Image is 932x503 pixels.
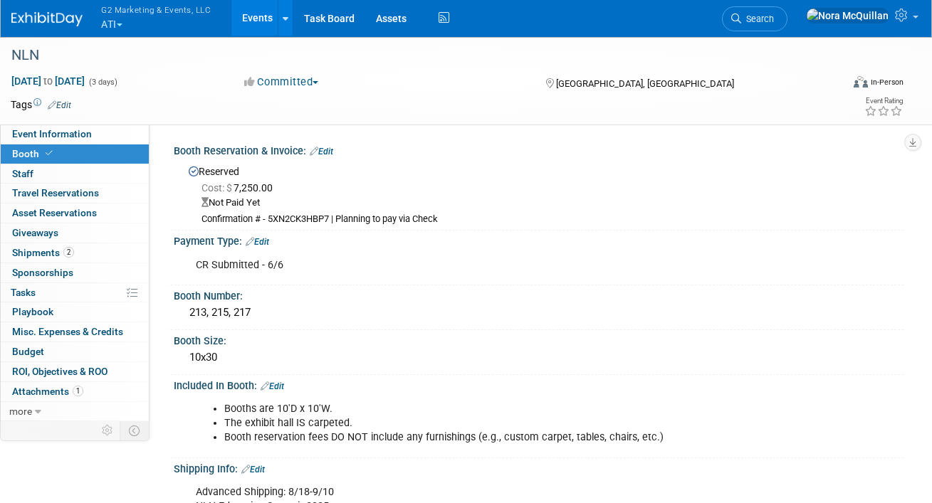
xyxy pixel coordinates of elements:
a: more [1,402,149,421]
span: [DATE] [DATE] [11,75,85,88]
a: Edit [48,100,71,110]
span: more [9,406,32,417]
div: Event Rating [864,97,903,105]
div: Included In Booth: [174,375,904,393]
div: In-Person [870,77,904,88]
i: Booth reservation complete [46,149,53,157]
div: Payment Type: [174,231,904,249]
span: ROI, Objectives & ROO [12,366,108,377]
a: Tasks [1,283,149,302]
a: Giveaways [1,223,149,243]
div: NLN [6,43,827,68]
span: Shipments [12,247,74,258]
a: Event Information [1,125,149,144]
div: Not Paid Yet [201,196,893,210]
span: [GEOGRAPHIC_DATA], [GEOGRAPHIC_DATA] [556,78,734,89]
div: Shipping Info: [174,458,904,477]
div: Event Format [773,74,904,95]
a: Edit [310,147,333,157]
span: 2 [63,247,74,258]
div: Booth Size: [174,330,904,348]
div: Reserved [184,161,893,226]
span: Travel Reservations [12,187,99,198]
a: Misc. Expenses & Credits [1,322,149,341]
span: Booth [12,148,56,159]
a: Budget [1,342,149,361]
a: Playbook [1,302,149,322]
span: to [41,75,55,87]
span: Sponsorships [12,267,73,278]
span: Budget [12,346,44,357]
a: Shipments2 [1,243,149,263]
img: Nora McQuillan [806,8,889,23]
span: Tasks [11,287,36,298]
span: Event Information [12,128,92,139]
a: ROI, Objectives & ROO [1,362,149,381]
a: Staff [1,164,149,184]
a: Attachments1 [1,382,149,401]
td: Tags [11,97,71,112]
span: (3 days) [88,78,117,87]
button: Committed [239,75,324,90]
span: Giveaways [12,227,58,238]
li: Booths are 10'D x 10'W. [224,402,752,416]
span: Misc. Expenses & Credits [12,326,123,337]
span: 7,250.00 [201,182,278,194]
span: Playbook [12,306,53,317]
a: Edit [241,465,265,475]
img: ExhibitDay [11,12,83,26]
a: Travel Reservations [1,184,149,203]
span: Staff [12,168,33,179]
span: Search [741,14,774,24]
span: Asset Reservations [12,207,97,218]
a: Edit [246,237,269,247]
td: Toggle Event Tabs [120,421,150,440]
div: Booth Reservation & Invoice: [174,140,904,159]
div: Confirmation # - 5XN2CK3HBP7 | Planning to pay via Check [201,213,893,226]
span: Attachments [12,386,83,397]
a: Sponsorships [1,263,149,282]
span: 1 [73,386,83,396]
td: Personalize Event Tab Strip [95,421,120,440]
div: CR Submitted - 6/6 [186,251,760,280]
span: G2 Marketing & Events, LLC [101,2,211,17]
div: Booth Number: [174,285,904,303]
img: Format-Inperson.png [854,76,868,88]
li: The exhibit hall IS carpeted. [224,416,752,430]
li: Booth reservation fees DO NOT include any furnishings (e.g., custom carpet, tables, chairs, etc.) [224,430,752,445]
div: 213, 215, 217 [184,302,893,324]
a: Search [722,6,787,31]
div: 10x30 [184,346,893,369]
a: Booth [1,144,149,164]
a: Asset Reservations [1,203,149,223]
span: Cost: $ [201,182,234,194]
a: Edit [261,381,284,391]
